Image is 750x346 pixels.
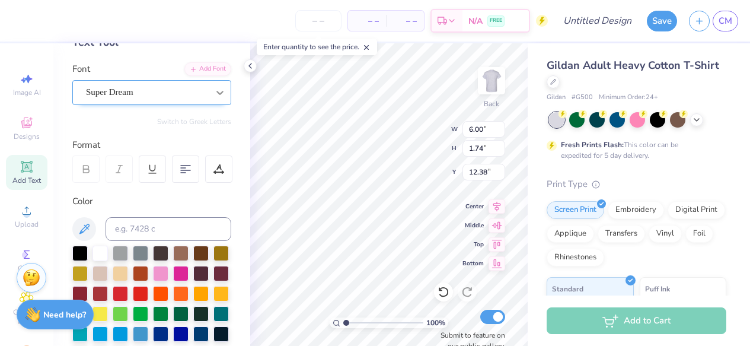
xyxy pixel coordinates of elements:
div: Format [72,138,232,152]
button: Switch to Greek Letters [157,117,231,126]
span: 100 % [426,318,445,328]
div: This color can be expedited for 5 day delivery. [561,139,707,161]
div: Back [484,99,499,109]
span: – – [355,15,379,27]
div: Rhinestones [547,249,604,266]
span: Clipart & logos [6,307,47,326]
button: Save [647,11,677,31]
div: Color [72,195,231,208]
span: Minimum Order: 24 + [599,93,658,103]
div: Vinyl [649,225,682,243]
span: – – [393,15,417,27]
div: Transfers [598,225,645,243]
span: Top [462,240,484,249]
div: Enter quantity to see the price. [257,39,377,55]
img: Back [480,69,503,93]
div: Digital Print [668,201,725,219]
span: # G500 [572,93,593,103]
strong: Need help? [43,309,86,320]
span: Gildan [547,93,566,103]
span: Upload [15,220,39,229]
span: FREE [490,17,502,25]
input: Untitled Design [554,9,641,33]
span: Center [462,202,484,211]
input: e.g. 7428 c [106,217,231,241]
span: Designs [14,132,40,141]
span: Image AI [13,88,41,97]
span: Bottom [462,259,484,268]
span: CM [719,14,732,28]
input: – – [295,10,342,31]
span: Puff Ink [645,282,670,295]
div: Applique [547,225,594,243]
span: N/A [468,15,483,27]
span: Add Text [12,176,41,185]
div: Print Type [547,177,726,191]
div: Embroidery [608,201,664,219]
a: CM [713,11,738,31]
span: Gildan Adult Heavy Cotton T-Shirt [547,58,719,72]
div: Screen Print [547,201,604,219]
strong: Fresh Prints Flash: [561,140,624,150]
span: Middle [462,221,484,230]
span: Standard [552,282,583,295]
label: Font [72,62,90,76]
div: Add Font [184,62,231,76]
div: Foil [685,225,713,243]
